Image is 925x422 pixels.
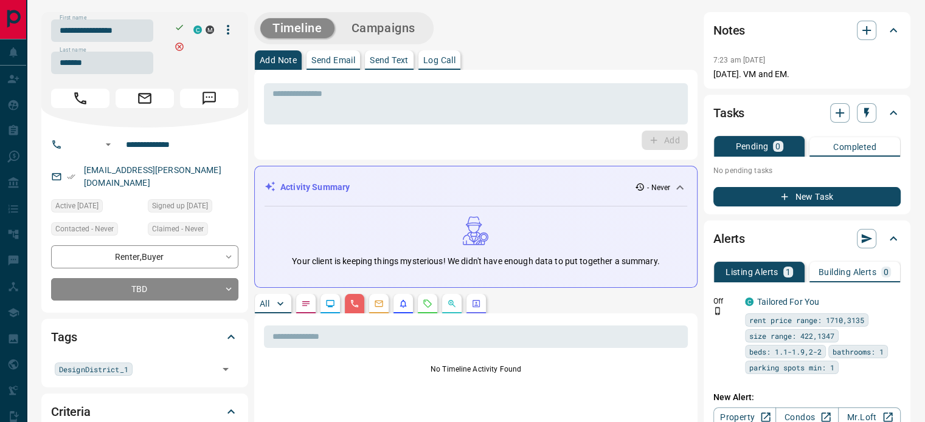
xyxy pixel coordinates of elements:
p: No Timeline Activity Found [264,364,688,375]
svg: Calls [350,299,359,308]
p: Send Email [311,56,355,64]
h2: Notes [713,21,745,40]
p: Log Call [423,56,456,64]
svg: Lead Browsing Activity [325,299,335,308]
label: First name [60,14,86,22]
div: condos.ca [745,298,754,306]
div: TBD [51,278,238,301]
p: All [260,299,269,308]
svg: Notes [301,299,311,308]
p: Add Note [260,56,297,64]
div: Alerts [713,224,901,253]
h2: Tags [51,327,77,347]
div: mrloft.ca [206,26,214,34]
svg: Listing Alerts [398,299,408,308]
span: Claimed - Never [152,223,204,235]
span: parking spots min: 1 [749,361,834,373]
p: Completed [833,143,876,151]
p: No pending tasks [713,162,901,180]
p: New Alert: [713,391,901,404]
p: 0 [884,268,889,276]
svg: Requests [423,299,432,308]
button: Timeline [260,18,334,38]
p: Listing Alerts [726,268,778,276]
span: bathrooms: 1 [833,345,884,358]
h2: Alerts [713,229,745,248]
svg: Emails [374,299,384,308]
button: Campaigns [339,18,428,38]
p: 1 [786,268,791,276]
svg: Opportunities [447,299,457,308]
div: Notes [713,16,901,45]
p: Activity Summary [280,181,350,194]
svg: Agent Actions [471,299,481,308]
p: 7:23 am [DATE] [713,56,765,64]
button: New Task [713,187,901,206]
div: Renter , Buyer [51,245,238,268]
div: Fri Jul 01 2022 [51,199,142,216]
div: Activity Summary- Never [265,176,687,199]
span: Signed up [DATE] [152,200,208,212]
svg: Push Notification Only [713,307,722,315]
p: Building Alerts [819,268,876,276]
p: 0 [775,142,780,151]
button: Open [217,361,234,378]
div: condos.ca [193,26,202,34]
label: Last name [60,46,86,54]
p: [DATE]. VM and EM. [713,68,901,81]
p: Your client is keeping things mysterious! We didn't have enough data to put together a summary. [292,255,659,268]
span: Message [180,89,238,108]
span: DesignDistrict_1 [59,363,128,375]
span: rent price range: 1710,3135 [749,314,864,326]
p: Send Text [370,56,409,64]
a: [EMAIL_ADDRESS][PERSON_NAME][DOMAIN_NAME] [84,165,221,188]
span: Call [51,89,109,108]
span: size range: 422,1347 [749,330,834,342]
p: Off [713,296,738,307]
p: - Never [647,182,670,193]
svg: Email Verified [67,172,75,181]
a: Tailored For You [757,297,819,307]
span: Contacted - Never [55,223,114,235]
h2: Tasks [713,103,744,123]
h2: Criteria [51,402,91,421]
p: Pending [735,142,768,151]
div: Tags [51,322,238,352]
div: Tasks [713,98,901,128]
span: Active [DATE] [55,200,99,212]
button: Open [101,137,116,152]
span: beds: 1.1-1.9,2-2 [749,345,822,358]
div: Tue Jun 24 2014 [148,199,238,216]
span: Email [116,89,174,108]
